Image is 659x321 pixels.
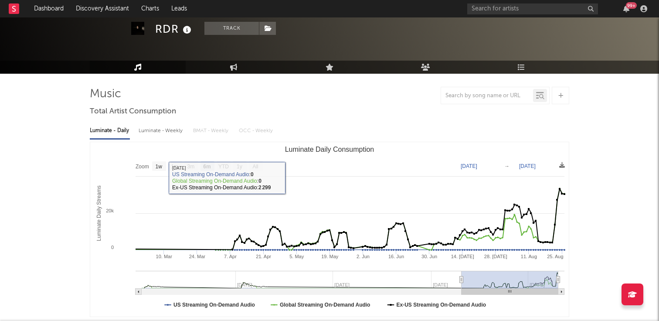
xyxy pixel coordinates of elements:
[519,163,536,169] text: [DATE]
[187,164,195,170] text: 3m
[237,164,242,170] text: 1y
[156,254,173,259] text: 10. Mar
[224,254,237,259] text: 7. Apr
[357,254,370,259] text: 2. Jun
[252,164,258,170] text: All
[139,123,184,138] div: Luminate - Weekly
[280,302,370,308] text: Global Streaming On-Demand Audio
[441,92,533,99] input: Search by song name or URL
[484,254,507,259] text: 28. [DATE]
[388,254,404,259] text: 16. Jun
[521,254,537,259] text: 11. Aug
[285,146,374,153] text: Luminate Daily Consumption
[90,142,569,317] svg: Luminate Daily Consumption
[189,254,206,259] text: 24. Mar
[171,164,179,170] text: 1m
[218,164,229,170] text: YTD
[203,164,211,170] text: 6m
[623,5,629,12] button: 99+
[136,164,149,170] text: Zoom
[204,22,259,35] button: Track
[397,302,486,308] text: Ex-US Streaming On-Demand Audio
[461,163,477,169] text: [DATE]
[626,2,637,9] div: 99 +
[106,208,114,213] text: 20k
[451,254,474,259] text: 14. [DATE]
[256,254,271,259] text: 21. Apr
[547,254,563,259] text: 25. Aug
[321,254,339,259] text: 19. May
[467,3,598,14] input: Search for artists
[90,123,130,138] div: Luminate - Daily
[289,254,304,259] text: 5. May
[173,302,255,308] text: US Streaming On-Demand Audio
[156,164,163,170] text: 1w
[504,163,510,169] text: →
[155,22,194,36] div: RDR
[421,254,437,259] text: 30. Jun
[111,245,114,250] text: 0
[96,185,102,241] text: Luminate Daily Streams
[90,106,176,117] span: Total Artist Consumption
